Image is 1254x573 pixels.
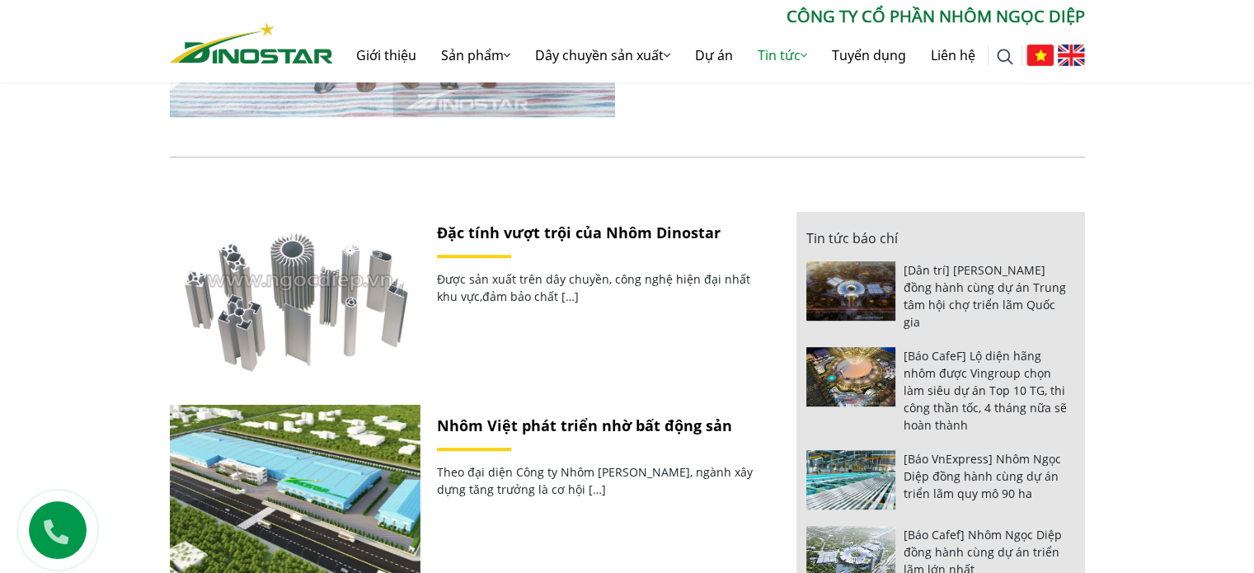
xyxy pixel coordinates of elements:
img: [Báo CafeF] Lộ diện hãng nhôm được Vingroup chọn làm siêu dự án Top 10 TG, thi công thần tốc, 4 t... [806,347,896,406]
a: [Báo VnExpress] Nhôm Ngọc Diệp đồng hành cùng dự án triển lãm quy mô 90 ha [904,451,1061,501]
a: Tuyển dụng [820,29,918,82]
img: search [997,49,1013,65]
img: English [1058,45,1085,66]
img: [Dân trí] Nhôm Ngọc Diệp đồng hành cùng dự án Trung tâm hội chợ triển lãm Quốc gia [806,261,896,321]
img: Đặc tính vượt trội của Nhôm Dinostar [161,206,429,386]
img: Nhôm Dinostar [170,22,333,63]
a: Đặc tính vượt trội của Nhôm Dinostar [437,223,721,242]
a: [Báo CafeF] Lộ diện hãng nhôm được Vingroup chọn làm siêu dự án Top 10 TG, thi công thần tốc, 4 t... [904,348,1067,433]
p: Được sản xuất trên dây chuyền, công nghệ hiện đại nhất khu vực,đảm bảo chất […] [437,270,755,305]
a: Sản phẩm [429,29,523,82]
img: Tiếng Việt [1026,45,1054,66]
img: [Báo VnExpress] Nhôm Ngọc Diệp đồng hành cùng dự án triển lãm quy mô 90 ha [806,450,896,510]
p: Theo đại diện Công ty Nhôm [PERSON_NAME], ngành xây dựng tăng trưởng là cơ hội […] [437,463,755,498]
img: Nhôm Việt phát triển nhờ bất động sản [169,405,420,573]
a: Nhôm Việt phát triển nhờ bất động sản [437,416,732,435]
a: Tin tức [745,29,820,82]
a: Đặc tính vượt trội của Nhôm Dinostar [170,212,420,380]
p: Tin tức báo chí [806,228,1075,248]
a: Liên hệ [918,29,988,82]
a: Dự án [683,29,745,82]
a: Giới thiệu [344,29,429,82]
a: Nhôm Việt phát triển nhờ bất động sản [170,405,420,573]
p: CÔNG TY CỔ PHẦN NHÔM NGỌC DIỆP [333,4,1085,29]
a: Dây chuyền sản xuất [523,29,683,82]
a: [Dân trí] [PERSON_NAME] đồng hành cùng dự án Trung tâm hội chợ triển lãm Quốc gia [904,262,1066,330]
